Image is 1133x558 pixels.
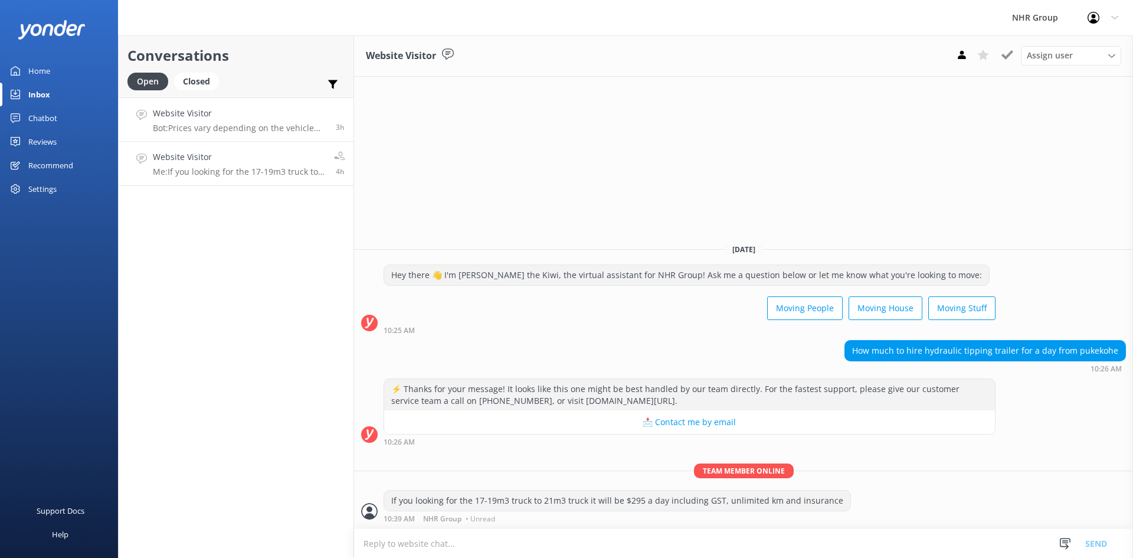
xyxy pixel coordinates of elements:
[1027,49,1073,62] span: Assign user
[384,327,415,334] strong: 10:25 AM
[928,296,996,320] button: Moving Stuff
[28,130,57,154] div: Reviews
[384,265,989,285] div: Hey there 👋 I'm [PERSON_NAME] the Kiwi, the virtual assistant for NHR Group! Ask me a question be...
[28,106,57,130] div: Chatbot
[466,515,495,523] span: • Unread
[1091,366,1122,373] strong: 10:26 AM
[423,515,461,523] span: NHR Group
[845,341,1125,361] div: How much to hire hydraulic tipping trailer for a day from pukekohe
[153,107,327,120] h4: Website Visitor
[384,491,850,511] div: If you looking for the 17-19m3 truck to 21m3 truck it will be $295 a day including GST, unlimited...
[153,167,325,177] p: Me: If you looking for the 17-19m3 truck to 21m3 truck it will be $295 a day including GST, unlim...
[127,44,345,67] h2: Conversations
[336,122,345,132] span: Sep 03 2025 12:01pm (UTC +12:00) Pacific/Auckland
[844,364,1126,373] div: Sep 03 2025 10:26am (UTC +12:00) Pacific/Auckland
[384,410,995,434] button: 📩 Contact me by email
[127,74,174,87] a: Open
[384,326,996,334] div: Sep 03 2025 10:25am (UTC +12:00) Pacific/Auckland
[384,514,851,523] div: Sep 03 2025 10:39am (UTC +12:00) Pacific/Auckland
[153,151,325,164] h4: Website Visitor
[153,123,327,133] p: Bot: Prices vary depending on the vehicle type, location, and your specific rental needs. For the...
[174,73,219,90] div: Closed
[28,177,57,201] div: Settings
[384,379,995,410] div: ⚡ Thanks for your message! It looks like this one might be best handled by our team directly. For...
[725,244,762,254] span: [DATE]
[336,167,345,177] span: Sep 03 2025 10:39am (UTC +12:00) Pacific/Auckland
[37,499,84,523] div: Support Docs
[1021,46,1121,65] div: Assign User
[52,523,68,546] div: Help
[18,20,86,40] img: yonder-white-logo.png
[119,97,353,142] a: Website VisitorBot:Prices vary depending on the vehicle type, location, and your specific rental ...
[849,296,922,320] button: Moving House
[384,515,415,523] strong: 10:39 AM
[366,48,436,64] h3: Website Visitor
[119,142,353,186] a: Website VisitorMe:If you looking for the 17-19m3 truck to 21m3 truck it will be $295 a day includ...
[28,154,73,177] div: Recommend
[28,59,50,83] div: Home
[384,438,996,446] div: Sep 03 2025 10:26am (UTC +12:00) Pacific/Auckland
[694,464,794,478] span: Team member online
[127,73,168,90] div: Open
[384,439,415,446] strong: 10:26 AM
[767,296,843,320] button: Moving People
[174,74,225,87] a: Closed
[28,83,50,106] div: Inbox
